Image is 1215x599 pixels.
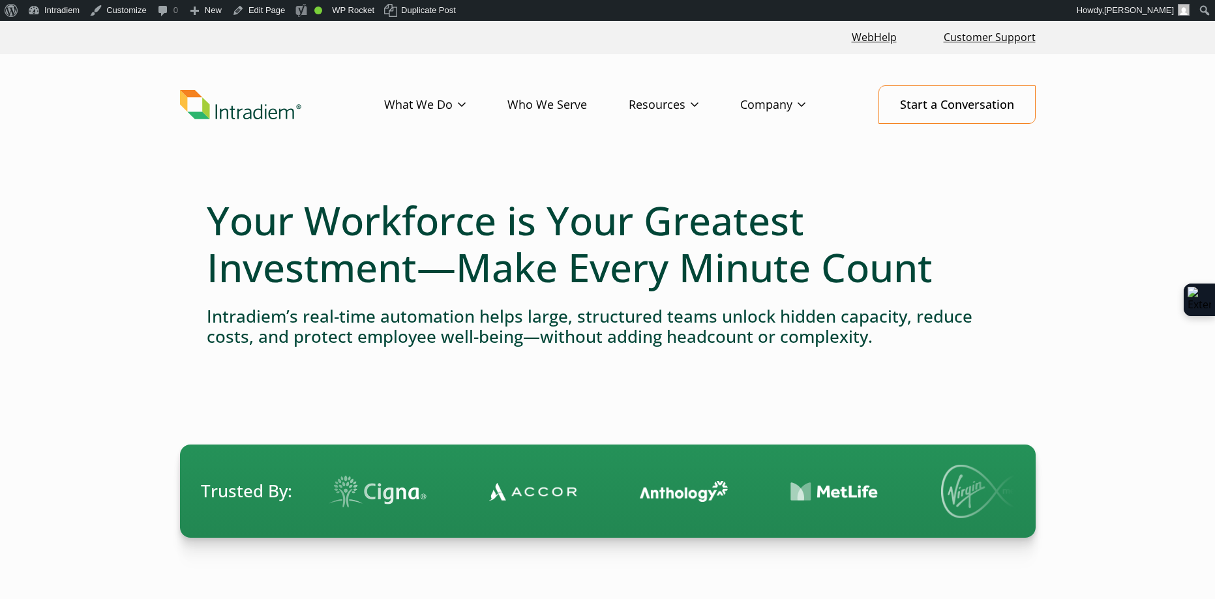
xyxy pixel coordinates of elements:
[847,23,902,51] a: Link opens in a new window
[1104,5,1174,15] span: [PERSON_NAME]
[938,23,1041,51] a: Customer Support
[790,482,878,502] img: Contact Center Automation MetLife Logo
[207,306,1009,347] h4: Intradiem’s real-time automation helps large, structured teams unlock hidden capacity, reduce cos...
[1188,287,1211,313] img: Extension Icon
[878,85,1036,124] a: Start a Conversation
[740,86,847,124] a: Company
[180,90,384,120] a: Link to homepage of Intradiem
[314,7,322,14] div: Good
[941,465,1032,518] img: Virgin Media logo.
[629,86,740,124] a: Resources
[201,479,292,503] span: Trusted By:
[489,482,577,501] img: Contact Center Automation Accor Logo
[507,86,629,124] a: Who We Serve
[207,197,1009,291] h1: Your Workforce is Your Greatest Investment—Make Every Minute Count
[180,90,301,120] img: Intradiem
[384,86,507,124] a: What We Do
